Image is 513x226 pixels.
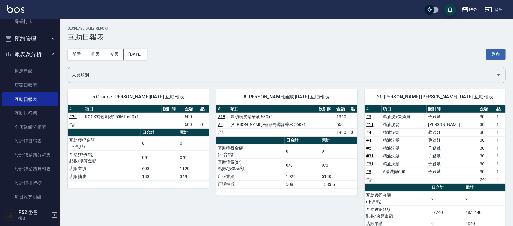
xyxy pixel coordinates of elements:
td: 0 [464,191,506,205]
td: 互助獲得金額 (不含點) [216,144,285,158]
span: 8 [PERSON_NAME]涵戴 [DATE] 互助報表 [223,94,350,100]
h3: 互助日報表 [68,33,506,41]
a: #20 [69,114,77,119]
td: ROCK補色劑洗250ML 600x1 [83,113,162,121]
td: 0 [320,144,357,158]
th: 金額 [183,105,199,113]
td: 30 [478,168,495,176]
td: 0/0 [141,150,178,165]
td: 180 [141,173,178,180]
table: a dense table [68,129,209,181]
a: #11 [366,122,374,127]
td: 精油洗髮 [382,152,427,160]
td: 1 [495,144,506,152]
th: 點 [199,105,209,113]
td: 1120 [178,165,209,173]
th: 日合計 [430,184,464,192]
a: #5 [366,146,371,150]
a: #31 [366,161,374,166]
td: 0/0 [285,158,320,173]
td: 349 [178,173,209,180]
td: 蔡欣妤 [427,136,478,144]
td: 慕韻頭皮精華液 680x2 [229,113,317,121]
td: 0 [178,136,209,150]
a: 設計師業績月報表 [2,162,58,176]
td: 蔡欣妤 [427,128,478,136]
th: 項目 [83,105,162,113]
a: 店家日報表 [2,78,58,92]
td: 30 [478,136,495,144]
td: 560 [335,121,349,128]
a: #8 [366,169,371,174]
td: 1920 [335,128,349,136]
td: 合計 [365,176,382,183]
td: 0 [285,144,320,158]
td: 30 [478,128,495,136]
h5: PS2櫃檯 [18,209,49,215]
td: 600 [183,121,199,128]
th: 設計師 [427,105,478,113]
td: 1 [495,121,506,128]
table: a dense table [68,105,209,129]
td: 互助獲得(點) 點數/換算金額 [68,150,141,165]
td: 30 [478,152,495,160]
table: a dense table [365,105,506,184]
button: Open [494,70,504,80]
td: 精油洗髮 [382,136,427,144]
td: 店販業績 [68,165,141,173]
td: 互助獲得(點) 點數/換算金額 [365,205,430,220]
td: 店販業績 [216,173,285,180]
td: 合計 [216,128,229,136]
table: a dense table [216,105,357,137]
td: 30 [478,121,495,128]
td: 1 [495,152,506,160]
button: PS2 [459,4,480,16]
td: 30 [478,160,495,168]
img: Logo [7,5,24,13]
button: 列印 [486,49,506,60]
th: 設計師 [162,105,183,113]
img: Person [5,209,17,221]
td: 合計 [68,121,83,128]
td: 0 [141,136,178,150]
a: 互助日報表 [2,92,58,106]
a: 互助排行榜 [2,106,58,120]
td: 1 [495,136,506,144]
button: 今天 [105,49,124,60]
td: 0 [430,191,464,205]
th: 金額 [478,105,495,113]
th: 日合計 [141,129,178,137]
th: 項目 [382,105,427,113]
h2: Decrease Daily Report [68,27,506,31]
input: 人員名稱 [70,70,494,80]
td: A級洗剪600 [382,168,427,176]
td: 1 [495,168,506,176]
th: 累計 [178,129,209,137]
button: 預約管理 [2,31,58,47]
td: 30 [478,113,495,121]
td: 0/0 [178,150,209,165]
td: 互助獲得金額 (不含點) [365,191,430,205]
td: 精油洗髮 [382,128,427,136]
td: 店販抽成 [68,173,141,180]
td: 0 [349,128,357,136]
a: #4 [366,138,371,143]
td: 子涵戴 [427,113,478,121]
td: 1360 [335,113,349,121]
td: [PERSON_NAME]-極致亮澤髮香水 560x1 [229,121,317,128]
td: 1 [495,128,506,136]
td: 精油洗髮 [382,160,427,168]
th: 點 [349,105,357,113]
th: 項目 [229,105,317,113]
td: 子涵戴 [427,144,478,152]
td: 240 [478,176,495,183]
td: 1 [495,160,506,168]
td: 互助獲得金額 (不含點) [68,136,141,150]
a: #8 [218,122,223,127]
th: # [365,105,382,113]
button: [DATE] [124,49,147,60]
button: 登出 [482,4,506,15]
td: 1583.5 [320,180,357,188]
a: 設計師排行榜 [2,176,58,190]
a: 設計師業績分析表 [2,148,58,162]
